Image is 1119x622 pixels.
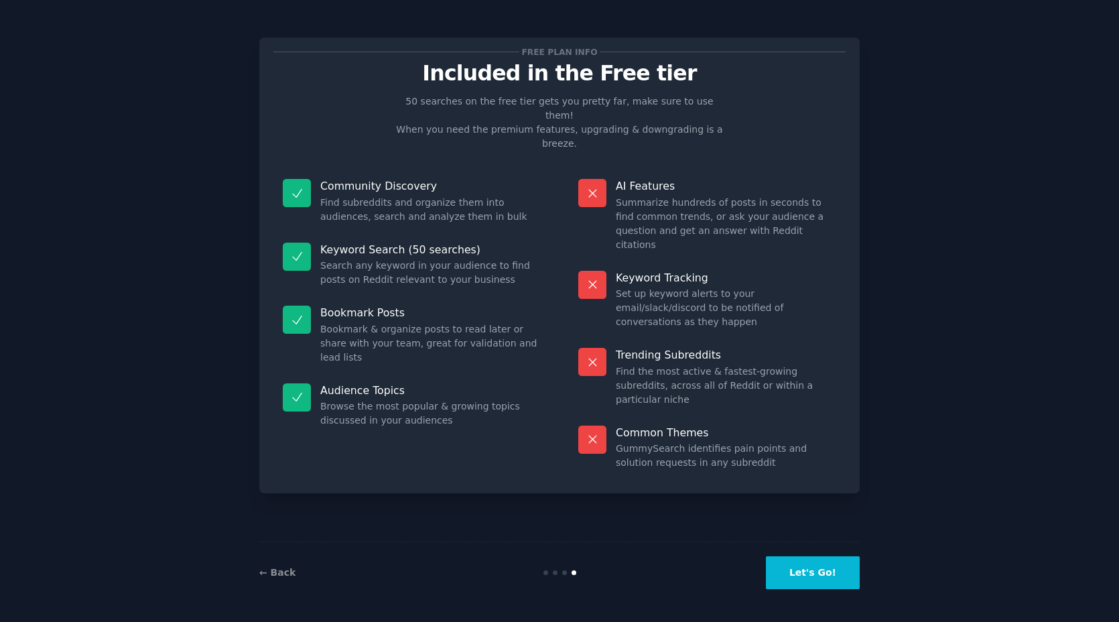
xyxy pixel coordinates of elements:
[519,45,600,59] span: Free plan info
[320,179,541,193] p: Community Discovery
[273,62,846,85] p: Included in the Free tier
[259,567,295,578] a: ← Back
[616,426,836,440] p: Common Themes
[320,196,541,224] dd: Find subreddits and organize them into audiences, search and analyze them in bulk
[616,196,836,252] dd: Summarize hundreds of posts in seconds to find common trends, or ask your audience a question and...
[320,243,541,257] p: Keyword Search (50 searches)
[616,179,836,193] p: AI Features
[616,271,836,285] p: Keyword Tracking
[616,442,836,470] dd: GummySearch identifies pain points and solution requests in any subreddit
[616,348,836,362] p: Trending Subreddits
[766,556,860,589] button: Let's Go!
[320,259,541,287] dd: Search any keyword in your audience to find posts on Reddit relevant to your business
[616,287,836,329] dd: Set up keyword alerts to your email/slack/discord to be notified of conversations as they happen
[616,365,836,407] dd: Find the most active & fastest-growing subreddits, across all of Reddit or within a particular niche
[391,95,728,151] p: 50 searches on the free tier gets you pretty far, make sure to use them! When you need the premiu...
[320,383,541,397] p: Audience Topics
[320,322,541,365] dd: Bookmark & organize posts to read later or share with your team, great for validation and lead lists
[320,306,541,320] p: Bookmark Posts
[320,399,541,428] dd: Browse the most popular & growing topics discussed in your audiences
